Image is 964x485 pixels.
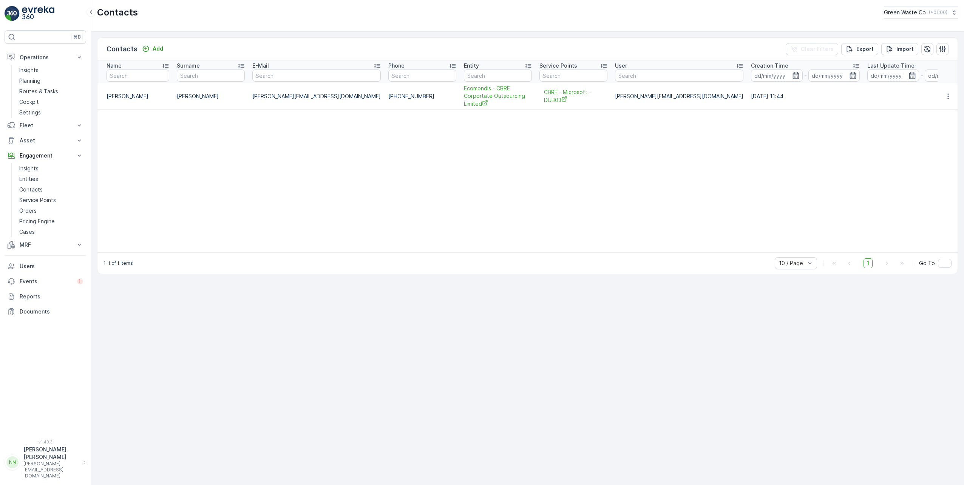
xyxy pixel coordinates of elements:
td: [PERSON_NAME] [173,83,249,110]
p: Documents [20,308,83,315]
p: Entity [464,62,479,70]
p: Service Points [539,62,577,70]
p: Operations [20,54,71,61]
input: dd/mm/yyyy [751,70,803,82]
button: MRF [5,237,86,252]
button: Operations [5,50,86,65]
p: Fleet [20,122,71,129]
p: Green Waste Co [884,9,926,16]
img: logo_light-DOdMpM7g.png [22,6,54,21]
input: Search [177,70,245,82]
p: Insights [19,66,39,74]
a: Settings [16,107,86,118]
p: Contacts [107,44,137,54]
input: Search [539,70,607,82]
button: Clear Filters [786,43,838,55]
button: Fleet [5,118,86,133]
p: ⌘B [73,34,81,40]
p: Orders [19,207,37,215]
div: NN [6,456,19,468]
a: Planning [16,76,86,86]
span: v 1.49.3 [5,440,86,444]
p: E-Mail [252,62,269,70]
a: Documents [5,304,86,319]
a: Events1 [5,274,86,289]
p: Surname [177,62,200,70]
button: Add [139,44,166,53]
button: Engagement [5,148,86,163]
button: Asset [5,133,86,148]
a: Orders [16,205,86,216]
input: dd/mm/yyyy [808,70,860,82]
a: Routes & Tasks [16,86,86,97]
p: ( +01:00 ) [929,9,947,15]
p: Last Update Time [867,62,915,70]
a: CBRE - Microsoft - DUB03 [544,88,603,104]
a: Cases [16,227,86,237]
p: User [615,62,627,70]
a: Contacts [16,184,86,195]
input: Search [107,70,169,82]
p: Cockpit [19,98,39,106]
button: Import [881,43,918,55]
p: Entities [19,175,38,183]
p: Reports [20,293,83,300]
input: Search [615,70,743,82]
a: Insights [16,163,86,174]
p: - [804,71,807,80]
p: Asset [20,137,71,144]
p: Service Points [19,196,56,204]
button: NN[PERSON_NAME].[PERSON_NAME][PERSON_NAME][EMAIL_ADDRESS][DOMAIN_NAME] [5,446,86,479]
input: dd/mm/yyyy [867,70,919,82]
a: Entities [16,174,86,184]
p: Contacts [19,186,43,193]
td: [PHONE_NUMBER] [385,83,460,110]
button: Export [841,43,878,55]
td: [PERSON_NAME][EMAIL_ADDRESS][DOMAIN_NAME] [611,83,747,110]
span: 1 [864,258,873,268]
p: [PERSON_NAME][EMAIL_ADDRESS][DOMAIN_NAME] [23,461,79,479]
a: Service Points [16,195,86,205]
p: [PERSON_NAME].[PERSON_NAME] [23,446,79,461]
p: Cases [19,228,35,236]
p: Phone [388,62,405,70]
p: Settings [19,109,41,116]
p: Import [896,45,914,53]
input: Search [388,70,456,82]
img: logo [5,6,20,21]
a: Users [5,259,86,274]
p: Users [20,263,83,270]
p: Routes & Tasks [19,88,58,95]
p: Name [107,62,122,70]
span: Go To [919,259,935,267]
p: 1 [79,278,82,284]
td: [DATE] 11:44 [747,83,864,110]
p: Planning [19,77,40,85]
p: 1-1 of 1 items [104,260,133,266]
p: Engagement [20,152,71,159]
a: Pricing Engine [16,216,86,227]
a: Cockpit [16,97,86,107]
p: Insights [19,165,39,172]
td: [PERSON_NAME] [97,83,173,110]
p: Add [153,45,163,53]
button: Green Waste Co(+01:00) [884,6,958,19]
input: Search [252,70,381,82]
a: Ecomondis - CBRE Corportate Outsourcing Limited [464,85,532,108]
a: Insights [16,65,86,76]
td: [PERSON_NAME][EMAIL_ADDRESS][DOMAIN_NAME] [249,83,385,110]
p: Events [20,278,73,285]
p: - [921,71,923,80]
a: Reports [5,289,86,304]
p: Pricing Engine [19,218,55,225]
p: MRF [20,241,71,249]
p: Clear Filters [801,45,834,53]
input: Search [464,70,532,82]
p: Creation Time [751,62,788,70]
p: Export [856,45,874,53]
p: Contacts [97,6,138,19]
